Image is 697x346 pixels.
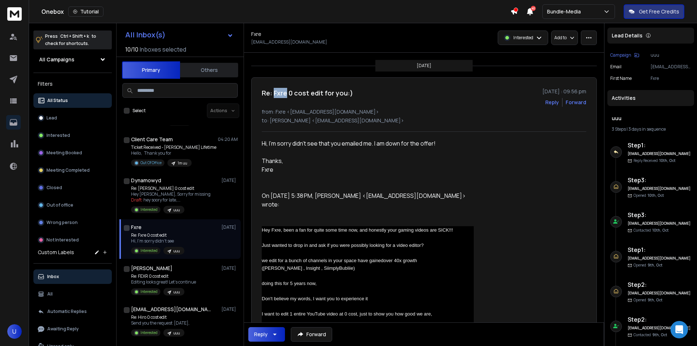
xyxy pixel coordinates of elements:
p: Campaign [610,52,631,58]
button: U [7,324,22,339]
button: All Campaigns [33,52,112,67]
p: Editing looks great! Let’s continue [131,279,196,285]
p: uuu [174,330,180,336]
p: Inbox [47,274,59,280]
p: Press to check for shortcuts. [45,33,96,47]
div: Reply [254,331,268,338]
span: Hey Fxre, been a fan for quite some time now, and honestly your gaming videos are SICK!!! [262,227,453,233]
span: Just wanted to drop in and ask if you were possibly looking for a video editor? [262,243,424,248]
p: to: [PERSON_NAME] <[EMAIL_ADDRESS][DOMAIN_NAME]> [262,117,586,124]
span: over 40x growth [383,258,417,263]
p: uuu [174,289,180,295]
p: Get Free Credits [639,8,679,15]
div: Open Intercom Messenger [670,321,688,338]
button: Campaign [610,52,639,58]
p: Meeting Completed [46,167,90,173]
button: Out of office [33,198,112,212]
button: Reply [545,99,559,106]
p: Re: Hiro 0 cost edit [131,314,189,320]
button: Awaiting Reply [33,322,112,336]
p: Hi, I’m sorry didn’t see [131,238,184,244]
p: Bundle-Media [547,8,584,15]
button: Others [180,62,238,78]
p: Out of office [46,202,73,208]
p: from: Fxre <[EMAIL_ADDRESS][DOMAIN_NAME]> [262,108,586,115]
p: [EMAIL_ADDRESS][DOMAIN_NAME] [651,64,691,70]
blockquote: On [DATE] 5:38 PM, [PERSON_NAME] <[EMAIL_ADDRESS][DOMAIN_NAME]> wrote: [262,191,474,217]
p: uuu [174,207,180,213]
h6: Step 1 : [628,141,691,150]
h6: Step 3 : [628,176,691,184]
span: 10th, Oct [652,228,669,233]
h1: All Inbox(s) [125,31,166,38]
span: we edit for a bunch of channels in your space have gained [262,258,418,263]
h6: [EMAIL_ADDRESS][DOMAIN_NAME] [628,151,691,156]
h6: [EMAIL_ADDRESS][DOMAIN_NAME] [628,290,691,296]
div: | [612,126,690,132]
span: Don't believe my words, I want you to experience it [262,296,368,301]
button: Reply [248,327,285,342]
button: Meeting Completed [33,163,112,178]
h1: [PERSON_NAME] [131,265,172,272]
span: 3 days in sequence [628,126,666,132]
p: Interested [140,330,158,335]
h6: Step 1 : [628,245,691,254]
p: Contacted [633,228,669,233]
button: All Status [33,93,112,108]
h1: uuu [612,115,690,122]
button: Get Free Credits [624,4,684,19]
button: Interested [33,128,112,143]
p: Reply Received [633,158,676,163]
span: doing this for 5 years now, [262,281,317,286]
span: hey soory for late, ... [143,197,180,203]
p: Interested [46,133,70,138]
button: Forward [291,327,332,342]
h3: Filters [33,79,112,89]
span: 9th, Oct [648,297,663,302]
h6: Step 2 : [628,280,691,289]
button: Closed [33,180,112,195]
span: 10th, Oct [648,193,664,198]
p: Out Of Office [140,160,162,166]
h1: All Campaigns [39,56,74,63]
p: [DATE] [221,265,238,271]
h6: [EMAIL_ADDRESS][DOMAIN_NAME] [628,186,691,191]
p: Fxre [651,76,691,81]
span: ([PERSON_NAME] , Insight , SiimplyBubliie) [262,265,355,271]
p: Ticket Received - [PERSON_NAME] Lifetime [131,144,216,150]
p: Re: Fxre 0 cost edit [131,232,184,238]
div: Activities [607,90,694,106]
h6: Step 2 : [628,315,691,324]
p: uuu [651,52,691,58]
span: 10th, Oct [659,158,676,163]
p: First Name [610,76,632,81]
p: [DATE] [221,306,238,312]
p: [DATE] [221,224,238,230]
p: Opened [633,297,663,303]
p: Lead Details [612,32,643,39]
p: Interested [140,248,158,253]
div: Forward [566,99,586,106]
span: Draft: [131,197,143,203]
h6: [EMAIL_ADDRESS][DOMAIN_NAME] [628,221,691,226]
button: Meeting Booked [33,146,112,160]
p: All [47,291,53,297]
p: [DATE] [417,63,431,69]
p: Opened [633,193,664,198]
span: 40 [531,6,536,11]
span: I want to edit 1 entire YouTube video at 0 cost, just to show you how good we are, [262,311,432,317]
label: Select [133,108,146,114]
p: Re: [PERSON_NAME] 0 cost edit [131,186,211,191]
p: Awaiting Reply [47,326,79,332]
p: Contacted [633,332,667,338]
div: Onebox [41,7,510,17]
span: 9th, Oct [648,262,663,268]
p: Re: FEXR 0 cost edit [131,273,196,279]
h1: Re: Fxre 0 cost edit for you:) [262,88,353,98]
span: Ctrl + Shift + k [59,32,90,40]
h6: [EMAIL_ADDRESS][DOMAIN_NAME] [628,256,691,261]
p: 04:20 AM [218,137,238,142]
div: Thanks, [262,156,474,165]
